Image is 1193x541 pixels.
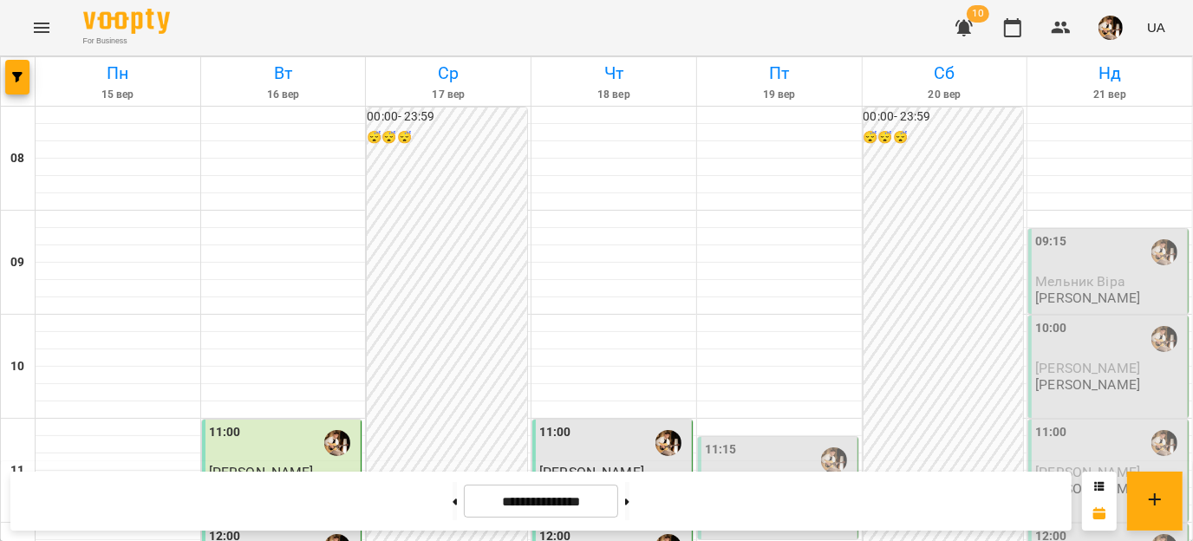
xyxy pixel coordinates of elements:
label: 09:15 [1035,232,1067,251]
label: 11:00 [209,423,241,442]
p: [PERSON_NAME] [1035,290,1140,305]
p: [PERSON_NAME] [1035,377,1140,392]
h6: 09 [10,253,24,272]
span: 10 [967,5,989,23]
h6: 20 вер [865,87,1025,103]
h6: Пт [700,60,859,87]
h6: 17 вер [368,87,528,103]
label: 11:15 [705,440,737,460]
button: Menu [21,7,62,49]
h6: Чт [534,60,694,87]
h6: 21 вер [1030,87,1190,103]
img: Сергій ВЛАСОВИЧ [1151,430,1177,456]
h6: 15 вер [38,87,198,103]
label: 11:00 [1035,423,1067,442]
h6: 16 вер [204,87,363,103]
h6: Пн [38,60,198,87]
span: [PERSON_NAME] [1035,360,1140,376]
h6: 18 вер [534,87,694,103]
img: Voopty Logo [83,9,170,34]
img: 0162ea527a5616b79ea1cf03ccdd73a5.jpg [1098,16,1123,40]
h6: Сб [865,60,1025,87]
img: Сергій ВЛАСОВИЧ [655,430,681,456]
h6: 19 вер [700,87,859,103]
h6: 00:00 - 23:59 [367,108,527,127]
h6: 😴😴😴 [864,128,1024,147]
img: Сергій ВЛАСОВИЧ [324,430,350,456]
label: 10:00 [1035,319,1067,338]
h6: 00:00 - 23:59 [864,108,1024,127]
h6: Нд [1030,60,1190,87]
h6: 😴😴😴 [367,128,527,147]
img: Сергій ВЛАСОВИЧ [1151,326,1177,352]
span: Мельник Віра [1035,273,1125,290]
button: UA [1140,11,1172,43]
span: UA [1147,18,1165,36]
h6: 08 [10,149,24,168]
img: Сергій ВЛАСОВИЧ [1151,239,1177,265]
h6: 10 [10,357,24,376]
img: Сергій ВЛАСОВИЧ [821,447,847,473]
h6: Ср [368,60,528,87]
label: 11:00 [539,423,571,442]
span: For Business [83,36,170,47]
h6: Вт [204,60,363,87]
